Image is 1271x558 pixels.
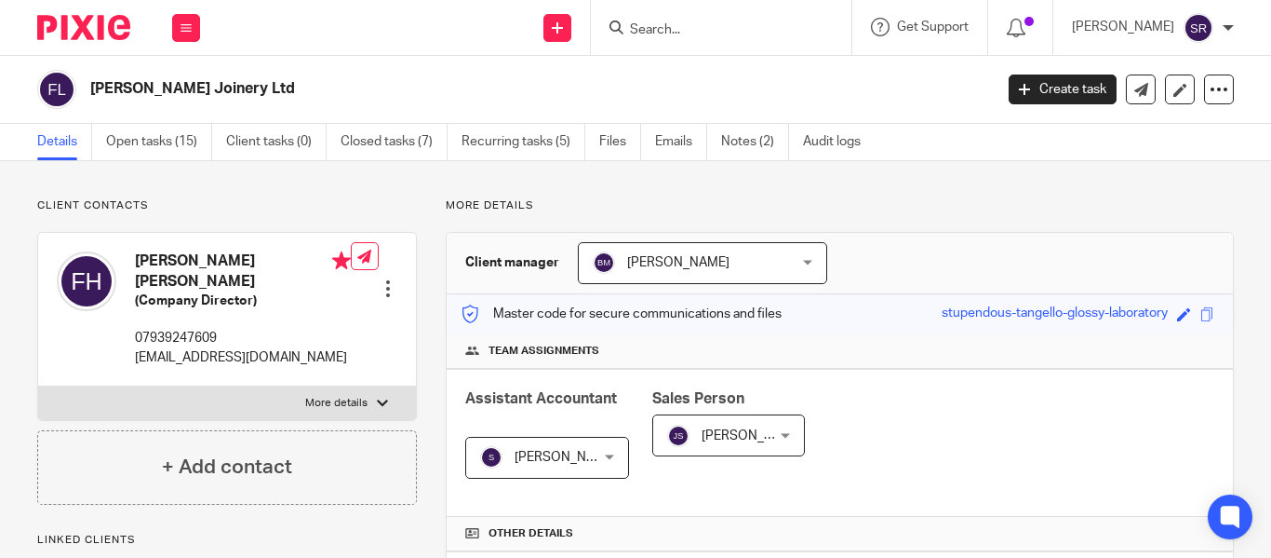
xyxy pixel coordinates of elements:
[488,344,599,359] span: Team assignments
[1009,75,1117,104] a: Create task
[593,252,615,274] img: svg%3E
[332,252,351,270] i: Primary
[667,425,689,447] img: svg%3E
[897,20,969,34] span: Get Support
[628,22,796,39] input: Search
[37,124,92,160] a: Details
[465,391,617,406] span: Assistant Accountant
[488,526,573,541] span: Other details
[803,124,875,160] a: Audit logs
[37,70,76,109] img: svg%3E
[655,124,707,160] a: Emails
[627,256,729,269] span: [PERSON_NAME]
[462,124,585,160] a: Recurring tasks (5)
[652,391,744,406] span: Sales Person
[57,252,116,311] img: svg%3E
[341,124,448,160] a: Closed tasks (7)
[106,124,212,160] a: Open tasks (15)
[37,198,417,213] p: Client contacts
[90,79,803,99] h2: [PERSON_NAME] Joinery Ltd
[135,292,351,310] h5: (Company Director)
[37,533,417,548] p: Linked clients
[135,329,351,347] p: 07939247609
[942,304,1168,325] div: stupendous-tangello-glossy-laboratory
[1072,18,1174,36] p: [PERSON_NAME]
[702,429,804,442] span: [PERSON_NAME]
[465,253,559,272] h3: Client manager
[446,198,1234,213] p: More details
[461,305,782,323] p: Master code for secure communications and files
[37,15,130,40] img: Pixie
[135,348,351,367] p: [EMAIL_ADDRESS][DOMAIN_NAME]
[162,453,292,482] h4: + Add contact
[135,252,351,292] h4: [PERSON_NAME] [PERSON_NAME]
[226,124,327,160] a: Client tasks (0)
[599,124,641,160] a: Files
[721,124,789,160] a: Notes (2)
[1184,13,1213,43] img: svg%3E
[305,396,368,411] p: More details
[515,451,628,464] span: [PERSON_NAME] B
[480,446,502,469] img: svg%3E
